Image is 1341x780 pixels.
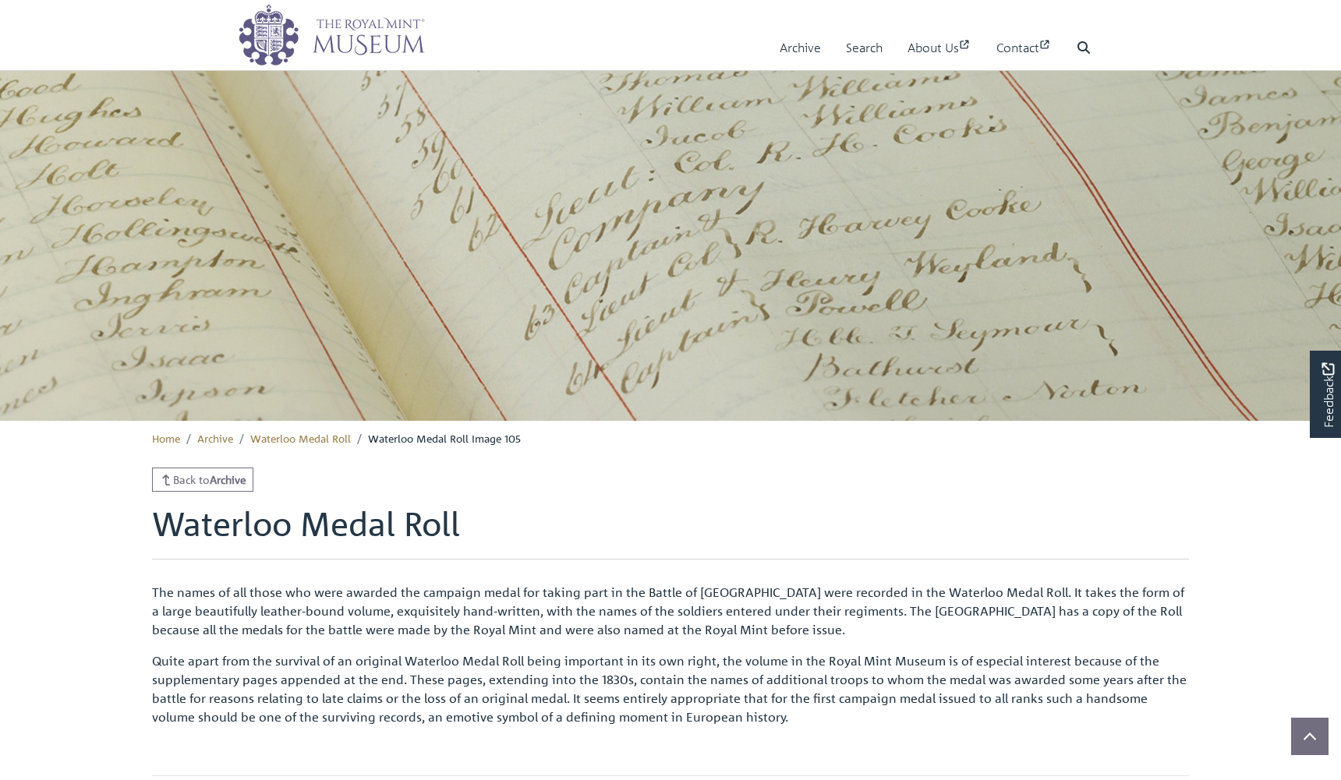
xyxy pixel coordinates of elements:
a: Waterloo Medal Roll [250,431,351,445]
a: Home [152,431,180,445]
span: The names of all those who were awarded the campaign medal for taking part in the Battle of [GEOG... [152,584,1184,637]
strong: Archive [210,472,246,486]
img: logo_wide.png [238,4,425,66]
span: Waterloo Medal Roll Image 105 [368,431,521,445]
a: Archive [197,431,233,445]
button: Scroll to top [1291,718,1329,755]
a: About Us [908,26,971,70]
a: Would you like to provide feedback? [1310,351,1341,438]
a: Back toArchive [152,468,253,492]
a: Archive [780,26,821,70]
span: Feedback [1318,363,1337,428]
h1: Waterloo Medal Roll [152,504,1189,559]
a: Contact [996,26,1052,70]
span: Quite apart from the survival of an original Waterloo Medal Roll being important in its own right... [152,653,1187,725]
a: Search [846,26,883,70]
